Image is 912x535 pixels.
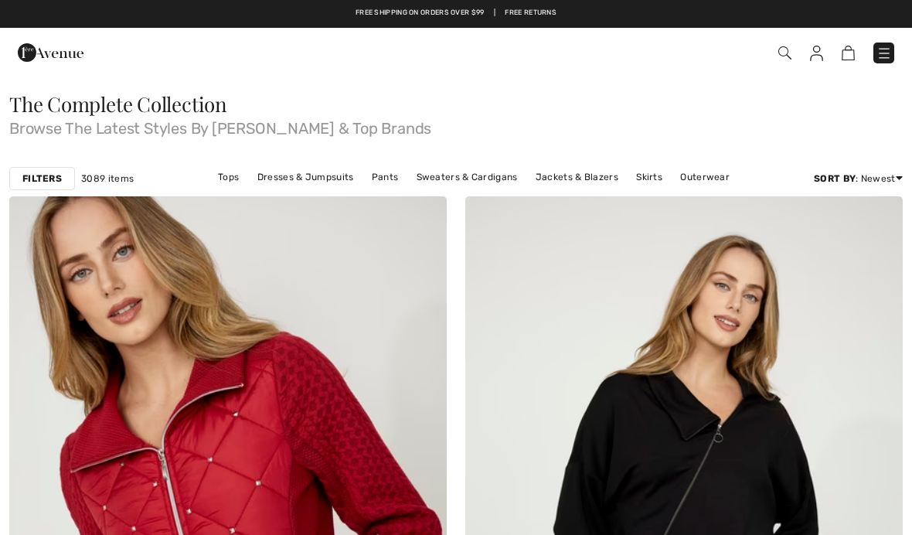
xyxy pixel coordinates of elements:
img: My Info [810,46,823,61]
a: Tops [210,167,247,187]
img: Search [778,46,791,60]
img: 1ère Avenue [18,37,83,68]
a: Outerwear [672,167,737,187]
div: : Newest [814,172,903,186]
span: 3089 items [81,172,134,186]
img: Shopping Bag [842,46,855,60]
a: Free shipping on orders over $99 [356,8,485,19]
img: Menu [876,46,892,61]
a: Skirts [628,167,670,187]
a: Free Returns [505,8,556,19]
a: Sweaters & Cardigans [409,167,526,187]
strong: Filters [22,172,62,186]
strong: Sort By [814,173,856,184]
span: The Complete Collection [9,90,227,118]
span: | [494,8,495,19]
a: Jackets & Blazers [528,167,626,187]
a: Dresses & Jumpsuits [250,167,362,187]
a: Pants [364,167,407,187]
a: 1ère Avenue [18,44,83,59]
span: Browse The Latest Styles By [PERSON_NAME] & Top Brands [9,114,903,136]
